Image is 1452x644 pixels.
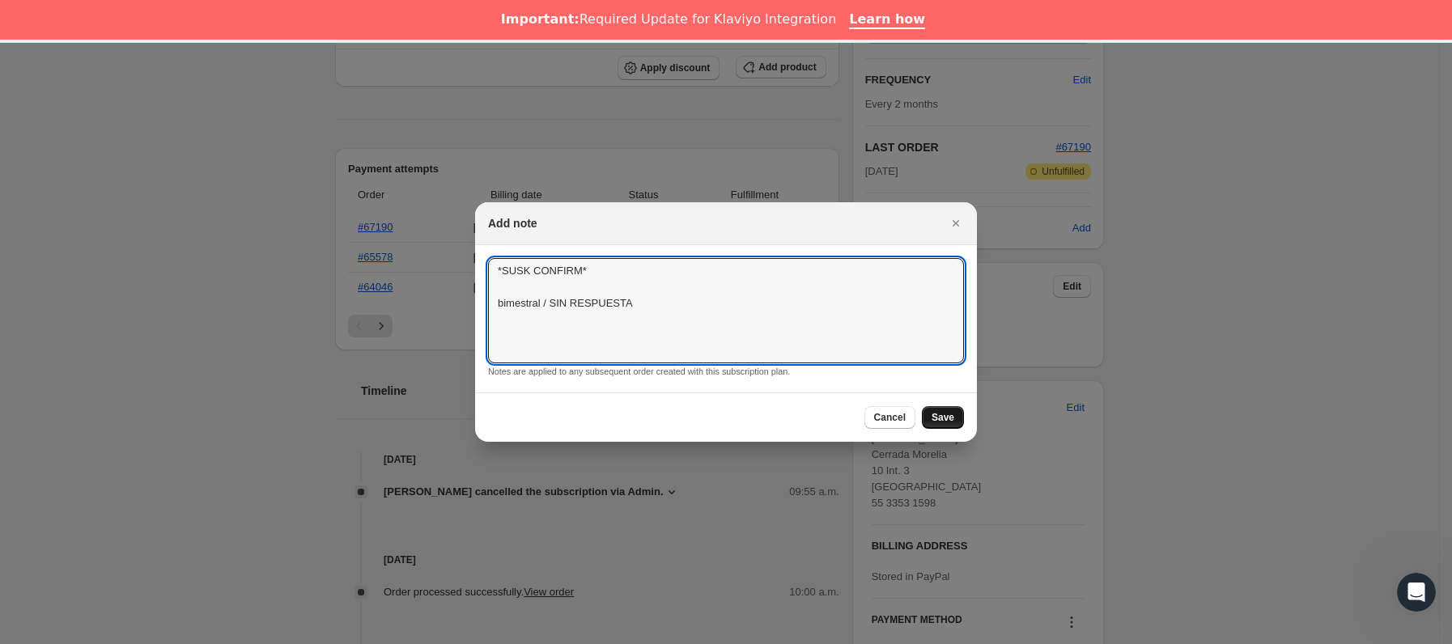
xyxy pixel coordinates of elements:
iframe: Intercom live chat [1397,573,1436,612]
div: Required Update for Klaviyo Integration [501,11,836,28]
button: Save [922,406,964,429]
h2: Add note [488,215,537,231]
span: Save [932,411,954,424]
small: Notes are applied to any subsequent order created with this subscription plan. [488,366,790,376]
textarea: *SUSK CONFIRM* bimestral / SIN RESPUESTA [488,258,964,363]
a: Learn how [849,11,925,29]
span: Cancel [874,411,906,424]
button: Cerrar [945,212,967,235]
b: Important: [501,11,580,27]
button: Cancel [864,406,915,429]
